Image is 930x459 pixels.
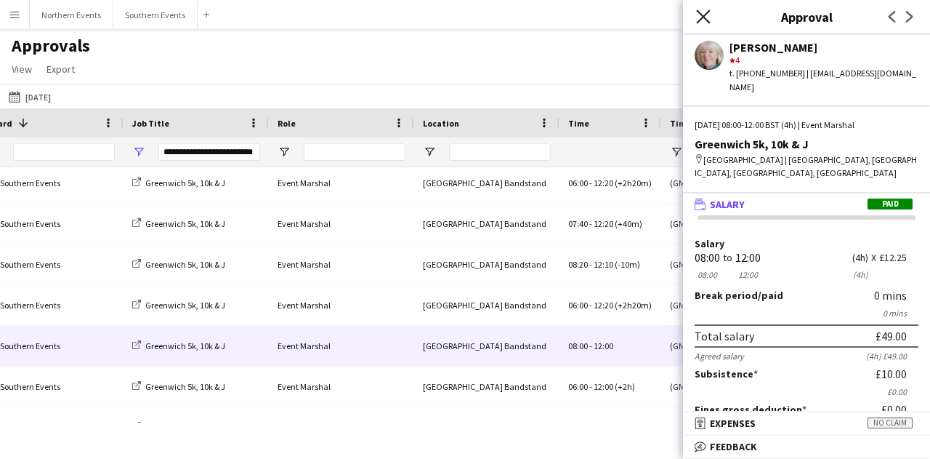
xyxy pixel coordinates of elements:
label: /paid [695,289,783,302]
span: (+2h20m) [615,300,652,311]
div: [GEOGRAPHIC_DATA] Bandstand [414,204,559,244]
span: - [589,259,592,270]
span: 12:20 [594,218,613,229]
span: Time [568,118,589,129]
button: Northern Events [30,1,113,29]
span: Timezone [670,118,711,129]
span: 12:10 [594,259,613,270]
button: Open Filter Menu [670,145,683,159]
span: Role [278,118,296,129]
label: Salary [695,239,918,250]
div: (GMT/BST) [GEOGRAPHIC_DATA] [661,407,828,447]
div: [GEOGRAPHIC_DATA] | [GEOGRAPHIC_DATA], [GEOGRAPHIC_DATA], [GEOGRAPHIC_DATA], [GEOGRAPHIC_DATA] [695,153,918,180]
span: Greenwich 5k, 10k & J [145,218,225,229]
div: Event Marshal [269,244,414,284]
div: Event Marshal [269,407,414,447]
span: 12:20 [594,300,613,311]
h3: Approval [683,7,930,26]
a: Greenwich 5k, 10k & J [132,422,225,433]
span: Salary [710,198,745,211]
span: 06:00 [568,381,588,392]
input: Board Filter Input [13,143,115,161]
a: Greenwich 5k, 10k & J [132,259,225,270]
div: [GEOGRAPHIC_DATA] Bandstand [414,407,559,447]
mat-expansion-panel-header: Feedback [683,436,930,458]
span: - [589,218,592,229]
span: 08:20 [568,259,588,270]
span: (+40m) [615,218,642,229]
span: (+2h) [615,381,635,392]
span: Greenwich 5k, 10k & J [145,177,225,188]
mat-expansion-panel-header: SalaryPaid [683,193,930,215]
div: [GEOGRAPHIC_DATA] Bandstand [414,163,559,203]
span: Expenses [710,417,756,430]
div: [DATE] 08:00-12:00 BST (4h) | Event Marshal [695,119,918,132]
a: Greenwich 5k, 10k & J [132,300,225,311]
div: 08:00 [695,252,720,263]
span: 08:00 [568,340,588,351]
div: Total salary [695,329,754,343]
span: 06:00 [568,177,588,188]
span: Export [46,63,75,76]
span: Feedback [710,440,757,453]
span: (-10m) [615,422,640,433]
a: Greenwich 5k, 10k & J [132,340,225,351]
label: Fines gross deduction [695,403,806,416]
a: Export [41,60,81,79]
span: - [589,177,592,188]
div: t. [PHONE_NUMBER] | [EMAIL_ADDRESS][DOMAIN_NAME] [729,67,918,93]
span: 06:00 [568,300,588,311]
span: 12:00 [594,422,613,433]
div: to [723,252,732,263]
span: View [12,63,32,76]
span: 12:20 [594,177,613,188]
div: £49.00 [876,329,907,343]
div: X [871,252,876,263]
span: 08:10 [568,422,588,433]
div: 08:00 [695,269,720,280]
div: 12:00 [735,252,761,263]
div: Event Marshal [269,285,414,325]
div: £10.00 [876,367,918,380]
button: Open Filter Menu [423,145,436,159]
span: 07:40 [568,218,588,229]
input: Location Filter Input [449,143,551,161]
span: Greenwich 5k, 10k & J [145,422,225,433]
button: Open Filter Menu [132,145,145,159]
div: (GMT/BST) [GEOGRAPHIC_DATA] [661,326,828,366]
span: No claim [868,418,913,428]
div: 4h [852,252,868,263]
span: Break period [695,289,758,302]
button: [DATE] [6,88,54,105]
a: Greenwich 5k, 10k & J [132,177,225,188]
div: Event Marshal [269,163,414,203]
div: Event Marshal [269,326,414,366]
div: 0 mins [695,308,918,319]
div: [GEOGRAPHIC_DATA] Bandstand [414,326,559,366]
div: (GMT/BST) [GEOGRAPHIC_DATA] [661,163,828,203]
span: 12:00 [594,381,613,392]
span: Greenwich 5k, 10k & J [145,381,225,392]
div: (GMT/BST) [GEOGRAPHIC_DATA] [661,285,828,325]
span: Greenwich 5k, 10k & J [145,300,225,311]
div: Agreed salary [695,351,744,362]
div: £12.25 [879,252,918,263]
div: Greenwich 5k, 10k & J [695,137,918,151]
input: Role Filter Input [304,143,405,161]
div: Event Marshal [269,367,414,407]
span: - [589,300,592,311]
div: [PERSON_NAME] [729,41,918,54]
div: 4h [852,269,868,280]
div: (GMT/BST) [GEOGRAPHIC_DATA] [661,367,828,407]
div: (4h) £49.00 [866,351,918,362]
span: Greenwich 5k, 10k & J [145,340,225,351]
span: Paid [868,199,913,209]
button: Open Filter Menu [278,145,291,159]
a: Greenwich 5k, 10k & J [132,218,225,229]
div: 12:00 [735,269,761,280]
div: Event Marshal [269,204,414,244]
label: Subsistence [695,367,758,380]
span: Greenwich 5k, 10k & J [145,259,225,270]
span: 12:00 [594,340,613,351]
div: 0 mins [874,289,918,302]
